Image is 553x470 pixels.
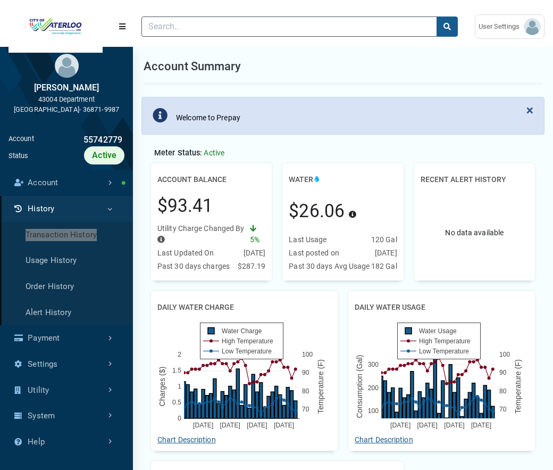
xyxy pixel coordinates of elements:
[437,17,458,37] button: search
[289,261,370,272] div: Past 30 days Avg Usage
[157,170,227,189] h2: Account Balance
[516,97,544,123] button: Close
[9,134,34,146] div: Account
[84,146,124,164] div: Active
[238,261,266,272] div: $287.19
[479,21,524,32] span: User Settings
[111,17,133,36] button: Menu
[9,94,124,114] div: 43004 Department [GEOGRAPHIC_DATA]- 36871-9987
[289,234,326,245] div: Last Usage
[371,234,397,245] div: 120 Gal
[154,149,202,158] span: Meter Status:
[9,151,29,161] div: Status
[289,248,339,259] div: Last posted on
[157,435,216,444] a: Chart Description
[157,223,250,245] div: Utility Charge Changed By
[141,17,437,37] input: Search
[421,194,529,272] div: No data available
[289,201,345,221] span: $26.06
[176,112,240,123] div: Welcome to Prepay
[475,14,544,39] a: User Settings
[250,224,259,244] span: 5%
[371,261,397,272] div: 182 Gal
[355,435,413,444] a: Chart Description
[375,248,397,259] div: [DATE]
[244,248,266,259] div: [DATE]
[157,248,214,259] div: Last Updated On
[9,81,124,94] div: [PERSON_NAME]
[34,134,124,146] div: 55742779
[289,170,321,189] h2: Water
[157,298,234,317] h2: Daily Water Charge
[421,170,506,189] h2: Recent Alert History
[355,298,425,317] h2: Daily Water Usage
[526,103,533,118] span: ×
[157,261,230,272] div: Past 30 days charges
[157,193,213,219] div: $93.41
[144,57,241,75] h1: Account Summary
[204,149,224,157] span: Active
